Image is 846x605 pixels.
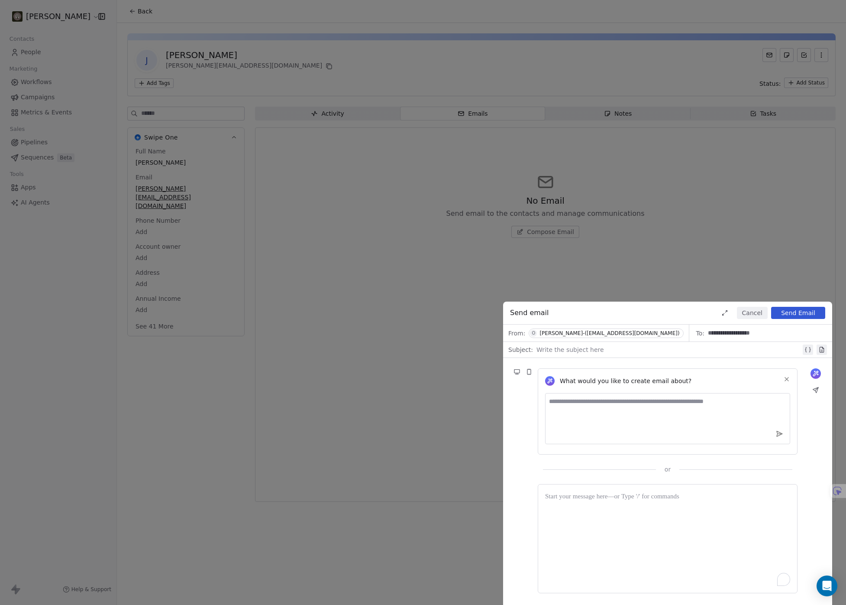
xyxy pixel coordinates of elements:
span: What would you like to create email about? [560,377,691,385]
span: From: [508,329,525,338]
button: Cancel [737,307,768,319]
div: To enrich screen reader interactions, please activate Accessibility in Grammarly extension settings [545,491,790,586]
div: [PERSON_NAME]-([EMAIL_ADDRESS][DOMAIN_NAME]) [539,330,679,336]
div: Open Intercom Messenger [817,576,837,596]
button: Send Email [771,307,825,319]
span: Send email [510,308,549,318]
span: Subject: [508,345,533,357]
span: To: [696,329,704,338]
div: O [532,330,535,337]
span: or [665,465,671,474]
